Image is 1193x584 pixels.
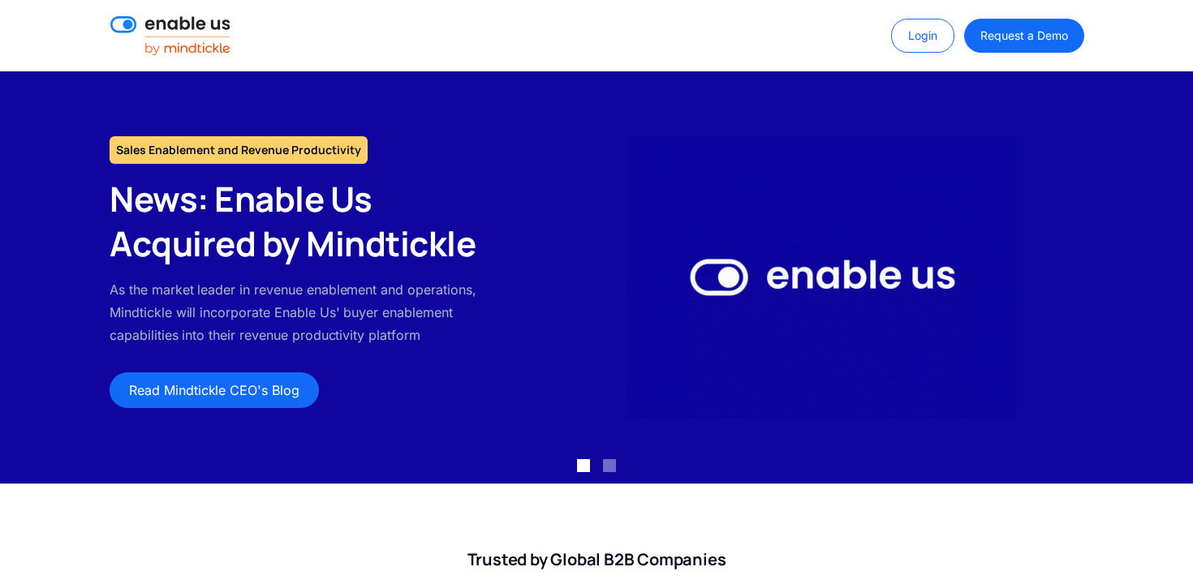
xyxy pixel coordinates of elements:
h1: Sales Enablement and Revenue Productivity [110,136,368,164]
p: As the market leader in revenue enablement and operations, Mindtickle will incorporate Enable Us'... [110,278,497,346]
a: Request a Demo [964,19,1083,53]
h2: Trusted by Global B2B Companies [110,549,1083,570]
a: Read Mindtickle CEO's Blog [110,372,319,408]
img: Enable Us by Mindtickle [627,136,1017,419]
div: next slide [1128,71,1193,483]
h2: News: Enable Us Acquired by Mindtickle [110,177,497,265]
div: Show slide 2 of 2 [603,459,616,472]
a: Login [891,19,954,53]
div: Show slide 1 of 2 [577,459,590,472]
